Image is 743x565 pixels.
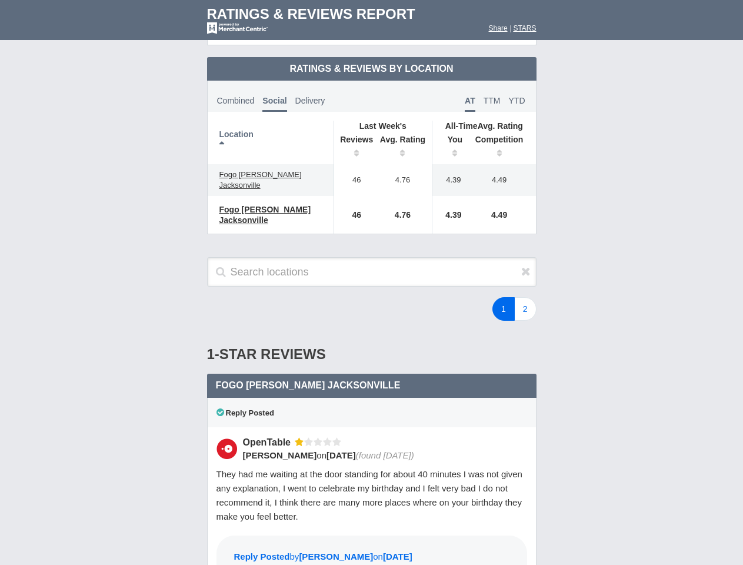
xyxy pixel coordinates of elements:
[374,164,432,196] td: 4.76
[234,551,290,561] span: Reply Posted
[469,196,536,234] td: 4.49
[469,164,536,196] td: 4.49
[334,131,374,164] th: Reviews: activate to sort column ascending
[208,121,334,164] th: Location: activate to sort column descending
[295,96,325,105] span: Delivery
[299,551,373,561] span: [PERSON_NAME]
[432,196,469,234] td: 4.39
[383,551,412,561] span: [DATE]
[445,121,478,131] span: All-Time
[509,24,511,32] span: |
[374,131,432,164] th: Avg. Rating: activate to sort column ascending
[334,196,374,234] td: 46
[217,96,255,105] span: Combined
[465,96,475,112] span: AT
[262,96,286,112] span: Social
[216,380,401,390] span: Fogo [PERSON_NAME] Jacksonville
[484,96,501,105] span: TTM
[334,164,374,196] td: 46
[243,450,317,460] span: [PERSON_NAME]
[214,168,328,192] a: Fogo [PERSON_NAME] Jacksonville
[243,436,295,448] div: OpenTable
[216,408,274,417] span: Reply Posted
[432,164,469,196] td: 4.39
[216,438,237,459] img: OpenTable
[334,121,432,131] th: Last Week's
[243,449,519,461] div: on
[514,297,537,321] a: 2
[513,24,536,32] a: STARS
[326,450,356,460] span: [DATE]
[216,469,522,521] span: They had me waiting at the door standing for about 40 minutes I was not given any explanation, I ...
[432,131,469,164] th: You: activate to sort column ascending
[207,22,268,34] img: mc-powered-by-logo-white-103.png
[219,170,302,190] span: Fogo [PERSON_NAME] Jacksonville
[509,96,525,105] span: YTD
[469,131,536,164] th: Competition: activate to sort column ascending
[219,205,311,225] span: Fogo [PERSON_NAME] Jacksonville
[374,196,432,234] td: 4.76
[492,297,515,321] a: 1
[356,450,414,460] span: (found [DATE])
[207,335,537,374] div: 1-Star Reviews
[214,202,328,227] a: Fogo [PERSON_NAME] Jacksonville
[489,24,508,32] a: Share
[207,57,537,81] td: Ratings & Reviews by Location
[432,121,536,131] th: Avg. Rating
